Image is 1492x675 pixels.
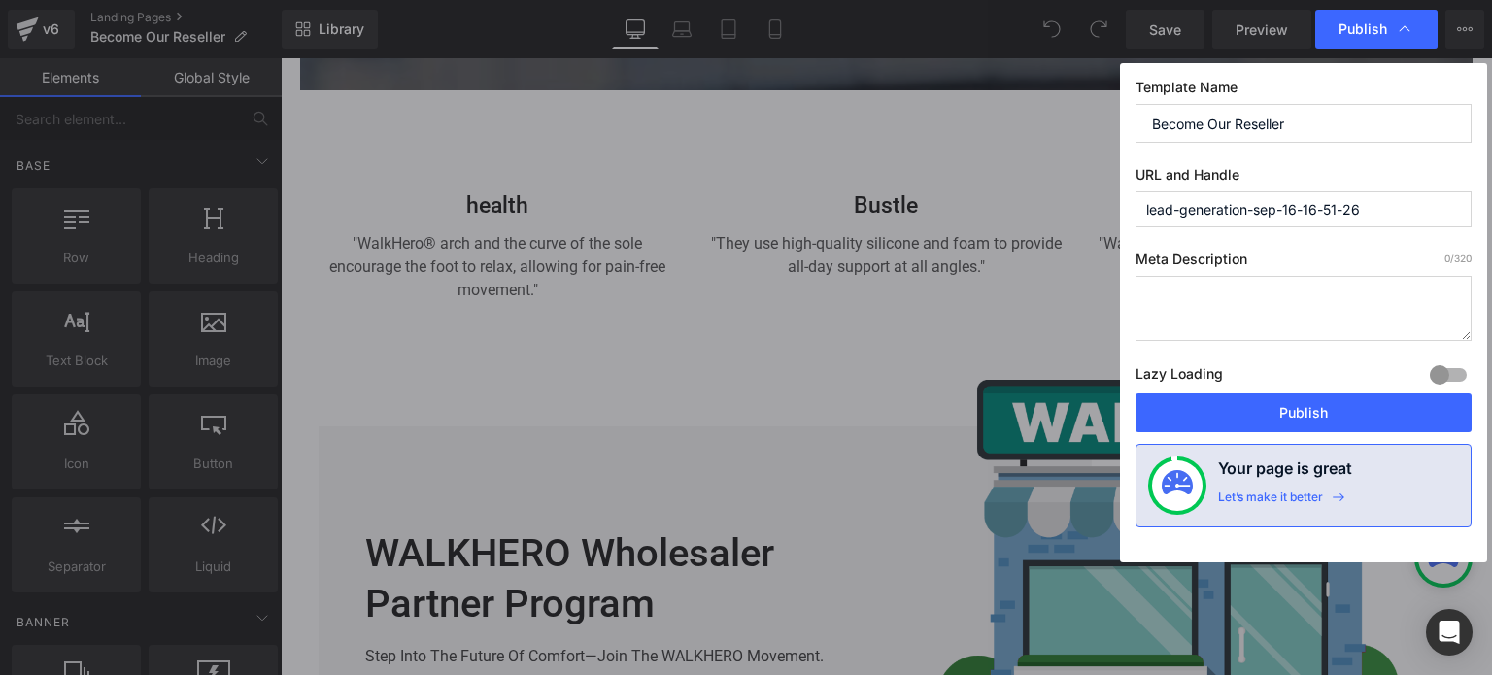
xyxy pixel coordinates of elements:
div: v 4.0.25 [54,31,95,47]
img: tab_domain_overview_orange.svg [79,115,94,130]
h4: Your page is great [1218,456,1352,489]
div: 域名概述 [100,117,150,129]
div: Open Intercom Messenger [1426,609,1473,656]
label: URL and Handle [1136,166,1472,191]
label: Template Name [1136,79,1472,104]
img: onboarding-status.svg [1162,470,1193,501]
span: /320 [1444,253,1472,264]
h2: WALKHERO Wholesaler partner program [85,470,559,571]
p: "They use high-quality silicone and foam to provide all-day support at all angles." [425,174,785,220]
label: Meta Description [1136,251,1472,276]
div: 域名: [DOMAIN_NAME] [51,51,197,68]
h4: health [38,133,397,162]
img: website_grey.svg [31,51,47,68]
h4: [DATE] [814,133,1173,162]
span: Publish [1339,20,1387,38]
img: logo_orange.svg [31,31,47,47]
p: Step into the future of comfort—join the WALKHERO movement. [85,587,559,610]
div: 关键词（按流量） [220,117,320,129]
label: Lazy Loading [1136,361,1223,393]
button: Publish [1136,393,1472,432]
span: 0 [1444,253,1450,264]
p: "WalkHero® arch and the curve of the sole encourage the foot to relax, allowing for pain-free mov... [38,174,397,244]
img: tab_keywords_by_traffic_grey.svg [198,115,214,130]
p: "WalkHero® Insoles are designed to support neutral and low arch feet." [814,174,1173,220]
div: Let’s make it better [1218,489,1323,515]
h4: Bustle [425,133,785,162]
